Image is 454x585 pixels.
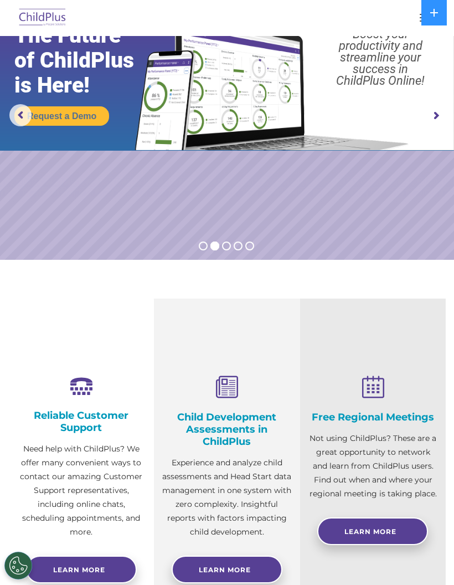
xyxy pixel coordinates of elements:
span: Learn more [53,566,105,574]
p: Need help with ChildPlus? We offer many convenient ways to contact our amazing Customer Support r... [17,442,146,539]
rs-layer: Boost your productivity and streamline your success in ChildPlus Online! [313,28,448,86]
rs-layer: The Future of ChildPlus is Here! [14,23,159,98]
a: Request a Demo [14,106,109,126]
h4: Free Regional Meetings [308,411,437,423]
a: Learn More [317,517,428,545]
span: Learn More [344,527,396,536]
h4: Child Development Assessments in ChildPlus [162,411,291,448]
h4: Reliable Customer Support [17,409,146,434]
button: Cookies Settings [4,552,32,579]
a: Learn More [172,556,282,583]
a: Learn more [26,556,137,583]
p: Not using ChildPlus? These are a great opportunity to network and learn from ChildPlus users. Fin... [308,432,437,501]
img: ChildPlus by Procare Solutions [17,5,69,31]
p: Experience and analyze child assessments and Head Start data management in one system with zero c... [162,456,291,539]
span: Learn More [199,566,251,574]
